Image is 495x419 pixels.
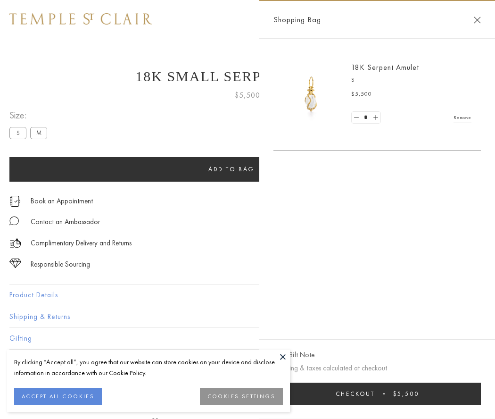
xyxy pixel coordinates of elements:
button: Product Details [9,285,486,306]
a: 18K Serpent Amulet [351,62,419,72]
div: By clicking “Accept all”, you agree that our website can store cookies on your device and disclos... [14,357,283,378]
a: Set quantity to 2 [371,112,380,124]
img: icon_appointment.svg [9,196,21,207]
button: Add to bag [9,157,454,182]
a: Book an Appointment [31,196,93,206]
img: P51836-E11SERPPV [283,66,339,123]
img: Temple St. Clair [9,13,152,25]
span: $5,500 [351,90,372,99]
a: Remove [454,112,471,123]
p: S [351,75,471,85]
span: Shopping Bag [273,14,321,26]
span: $5,500 [393,390,419,398]
h1: 18K Small Serpent Amulet [9,68,486,84]
p: Shipping & taxes calculated at checkout [273,362,481,374]
img: MessageIcon-01_2.svg [9,216,19,226]
button: ACCEPT ALL COOKIES [14,388,102,405]
img: icon_delivery.svg [9,237,21,249]
button: COOKIES SETTINGS [200,388,283,405]
button: Close Shopping Bag [474,17,481,24]
label: S [9,127,26,139]
span: Add to bag [208,165,255,173]
button: Shipping & Returns [9,306,486,327]
button: Gifting [9,328,486,349]
span: Checkout [336,390,375,398]
label: M [30,127,47,139]
a: Set quantity to 0 [352,112,361,124]
span: Size: [9,108,51,123]
button: Checkout $5,500 [273,383,481,405]
button: Add Gift Note [273,349,314,361]
span: $5,500 [235,89,260,101]
p: Complimentary Delivery and Returns [31,237,132,249]
div: Contact an Ambassador [31,216,100,228]
div: Responsible Sourcing [31,259,90,270]
img: icon_sourcing.svg [9,259,21,268]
